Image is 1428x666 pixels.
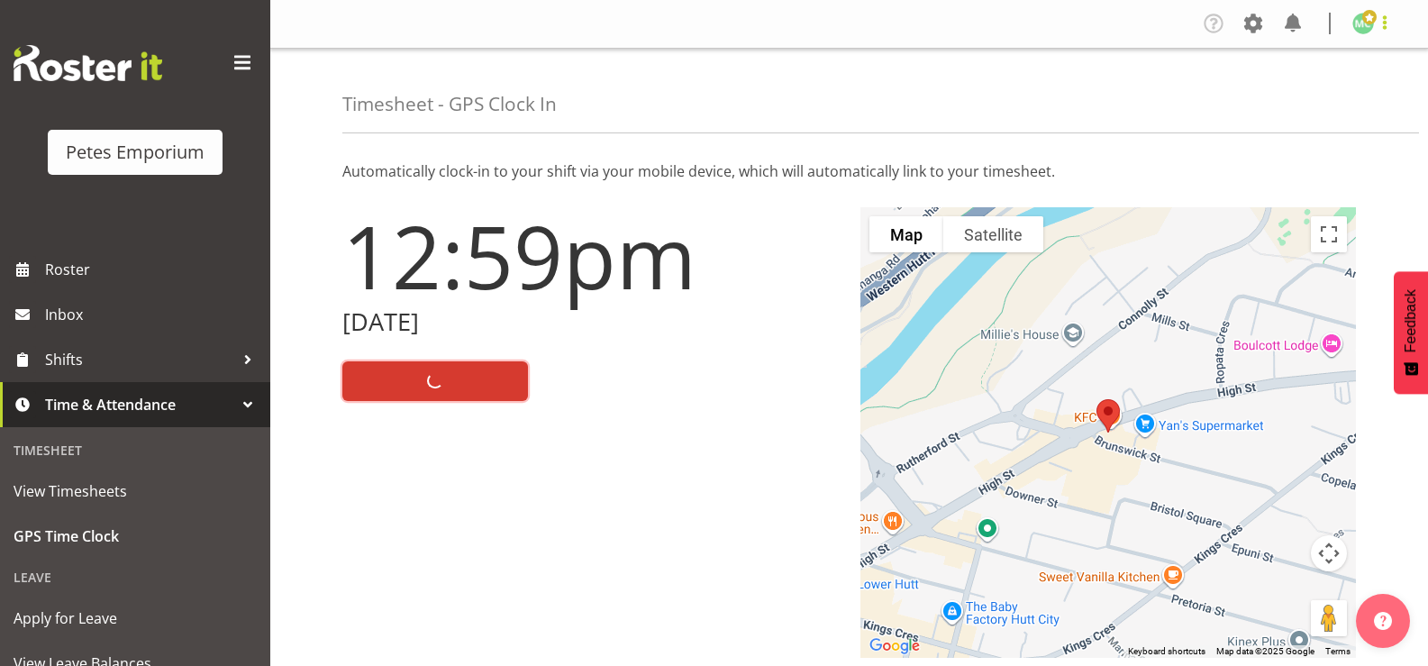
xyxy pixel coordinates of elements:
[14,45,162,81] img: Rosterit website logo
[1128,645,1205,658] button: Keyboard shortcuts
[943,216,1043,252] button: Show satellite imagery
[342,308,839,336] h2: [DATE]
[865,634,924,658] img: Google
[45,256,261,283] span: Roster
[45,301,261,328] span: Inbox
[1216,646,1314,656] span: Map data ©2025 Google
[1352,13,1374,34] img: melissa-cowen2635.jpg
[342,207,839,305] h1: 12:59pm
[1311,600,1347,636] button: Drag Pegman onto the map to open Street View
[5,514,266,559] a: GPS Time Clock
[1394,271,1428,394] button: Feedback - Show survey
[5,432,266,469] div: Timesheet
[5,469,266,514] a: View Timesheets
[342,94,557,114] h4: Timesheet - GPS Clock In
[45,346,234,373] span: Shifts
[1311,535,1347,571] button: Map camera controls
[869,216,943,252] button: Show street map
[342,160,1356,182] p: Automatically clock-in to your shift via your mobile device, which will automatically link to you...
[66,139,205,166] div: Petes Emporium
[14,478,257,505] span: View Timesheets
[5,559,266,596] div: Leave
[5,596,266,641] a: Apply for Leave
[1374,612,1392,630] img: help-xxl-2.png
[45,391,234,418] span: Time & Attendance
[865,634,924,658] a: Open this area in Google Maps (opens a new window)
[14,523,257,550] span: GPS Time Clock
[1403,289,1419,352] span: Feedback
[1311,216,1347,252] button: Toggle fullscreen view
[1325,646,1351,656] a: Terms (opens in new tab)
[14,605,257,632] span: Apply for Leave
